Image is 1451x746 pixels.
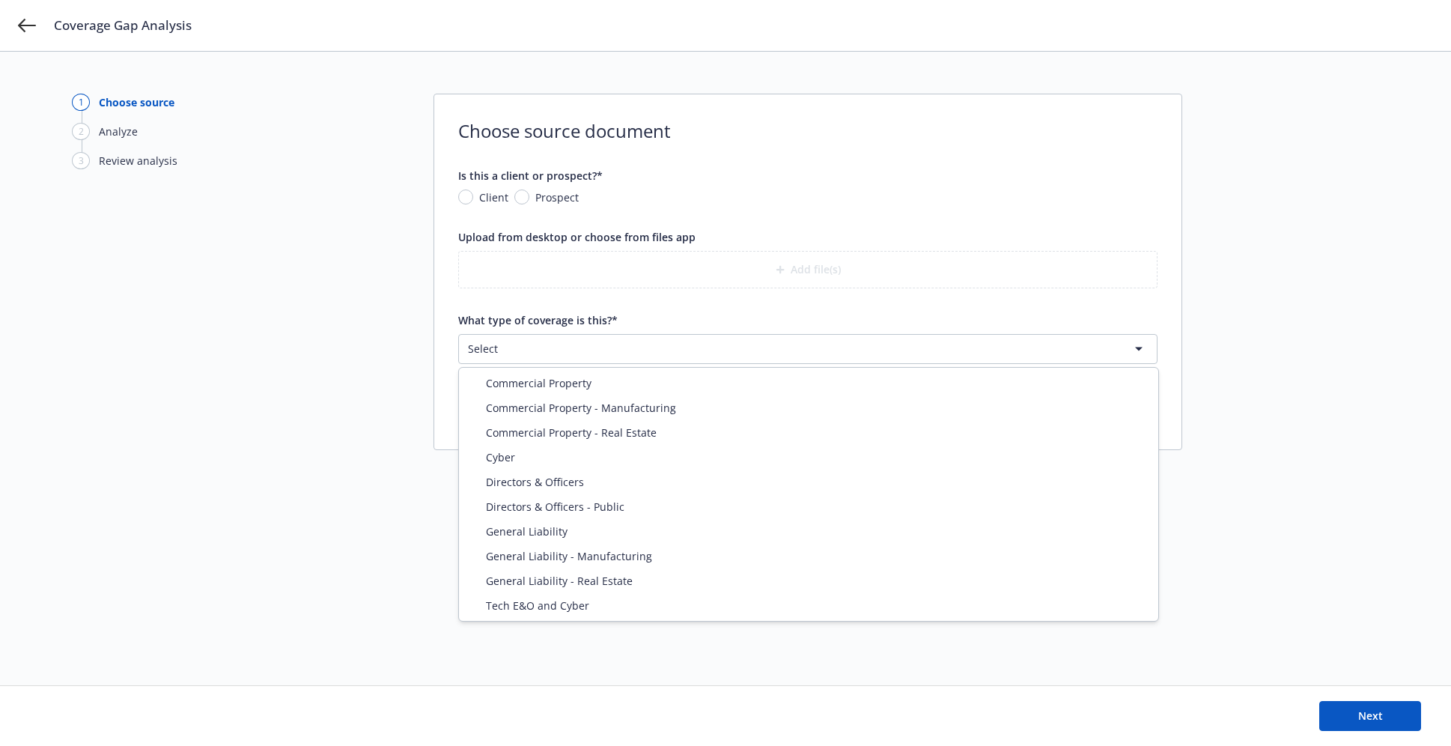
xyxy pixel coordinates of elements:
[486,573,633,589] span: General Liability - Real Estate
[486,375,591,391] span: Commercial Property
[486,400,676,416] span: Commercial Property - Manufacturing
[486,449,515,465] span: Cyber
[486,425,657,440] span: Commercial Property - Real Estate
[486,524,568,539] span: General Liability
[486,598,589,613] span: Tech E&O and Cyber
[486,474,584,490] span: Directors & Officers
[486,499,624,515] span: Directors & Officers - Public
[1358,709,1383,723] span: Next
[486,548,652,564] span: General Liability - Manufacturing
